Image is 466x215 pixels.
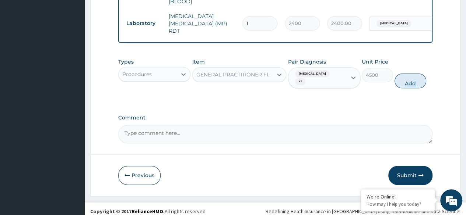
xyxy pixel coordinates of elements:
[118,166,161,185] button: Previous
[38,41,124,51] div: Chat with us now
[367,201,429,207] p: How may I help you today?
[118,59,134,65] label: Types
[388,166,432,185] button: Submit
[295,70,330,78] span: [MEDICAL_DATA]
[376,20,411,27] span: [MEDICAL_DATA]
[165,9,239,38] td: [MEDICAL_DATA] [MEDICAL_DATA] (MP) RDT
[132,208,163,215] a: RelianceHMO
[395,74,426,88] button: Add
[43,62,102,136] span: We're online!
[123,17,165,30] td: Laboratory
[14,37,30,55] img: d_794563401_company_1708531726252_794563401
[192,58,205,65] label: Item
[367,193,429,200] div: We're Online!
[122,71,152,78] div: Procedures
[362,58,388,65] label: Unit Price
[266,208,460,215] div: Redefining Heath Insurance in [GEOGRAPHIC_DATA] using Telemedicine and Data Science!
[288,58,326,65] label: Pair Diagnosis
[295,78,305,85] span: + 1
[90,208,165,215] strong: Copyright © 2017 .
[121,4,139,21] div: Minimize live chat window
[118,115,432,121] label: Comment
[196,71,274,78] div: GENERAL PRACTITIONER FIRST OUTPATIENT CONSULTATION
[4,140,140,165] textarea: Type your message and hit 'Enter'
